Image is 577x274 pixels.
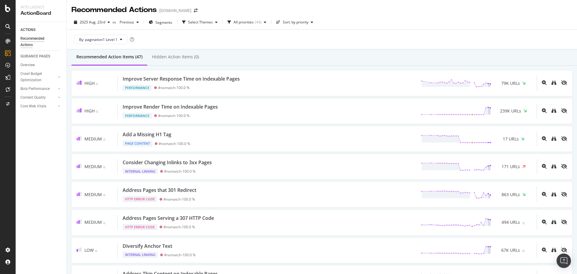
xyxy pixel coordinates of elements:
div: eye-slash [561,192,567,197]
div: Internal Linking [123,168,158,174]
span: Low [84,247,94,253]
div: #nomatch - 100.0 % [164,253,196,257]
div: ActionBoard [20,10,62,17]
span: Medium [84,136,102,142]
span: Medium [84,164,102,169]
span: 2025 Aug. 23rd [80,20,105,25]
button: By: pagination1 Level 1 [74,35,127,44]
div: Crawl Budget Optimization [20,71,52,83]
a: binoculars [551,81,556,86]
div: eye-slash [561,220,567,224]
a: ACTIONS [20,27,62,33]
span: High [84,80,95,86]
div: Content Quality [20,94,46,101]
button: Sort: by priority [274,17,316,27]
div: Overview [20,62,35,68]
div: Recommended Actions [20,35,56,48]
div: HTTP Error Code [123,224,157,230]
span: 79K URLs [501,80,520,86]
span: 239K URLs [500,108,521,114]
a: binoculars [551,109,556,114]
a: binoculars [551,220,556,225]
div: Performance [123,85,152,91]
a: binoculars [551,192,556,197]
div: Sort: by priority [283,20,308,24]
button: Previous [117,17,141,27]
div: Core Web Vitals [20,103,46,109]
div: binoculars [551,248,556,252]
div: Select Themes [188,20,213,24]
div: Intelligence [20,5,62,10]
div: binoculars [551,108,556,113]
div: #nomatch - 100.0 % [158,113,190,118]
button: All priorities(44) [225,17,269,27]
div: Address Pages that 301 Redirect [123,187,196,194]
div: magnifying-glass-plus [542,80,547,85]
div: magnifying-glass-plus [542,192,547,197]
div: Hidden Action Items (0) [152,54,199,60]
div: Recommended Action Items (47) [76,54,142,60]
a: Crawl Budget Optimization [20,71,56,83]
div: eye-slash [561,136,567,141]
div: Open Intercom Messenger [557,254,571,268]
img: Equal [103,166,105,168]
button: Segments [146,17,175,27]
img: Equal [103,194,105,196]
div: Internal Linking [123,252,158,258]
div: Improve Server Response Time on Indexable Pages [123,75,240,82]
a: binoculars [551,248,556,253]
span: 17 URLs [503,136,519,142]
div: eye-slash [561,108,567,113]
span: Segments [155,20,172,25]
a: Bots Performance [20,86,56,92]
div: #nomatch - 100.0 % [163,225,195,229]
div: magnifying-glass-plus [542,220,547,224]
div: binoculars [551,136,556,141]
a: Content Quality [20,94,56,101]
button: Select Themes [180,17,220,27]
div: arrow-right-arrow-left [194,8,197,13]
div: ACTIONS [20,27,35,33]
div: GUIDANCE PAGES [20,53,50,60]
div: Improve Render Time on Indexable Pages [123,103,218,110]
span: High [84,108,95,114]
span: vs [112,20,117,25]
a: binoculars [551,137,556,142]
div: eye-slash [561,80,567,85]
div: Address Pages Serving a 307 HTTP Code [123,215,214,222]
span: 863 URLs [502,192,520,198]
img: Equal [522,250,525,252]
img: Equal [96,83,98,85]
a: GUIDANCE PAGES [20,53,62,60]
div: Page Content [123,140,152,146]
img: Equal [103,139,105,140]
div: ( 44 ) [255,20,261,24]
span: Previous [117,20,134,25]
div: binoculars [551,80,556,85]
div: magnifying-glass-plus [542,164,547,169]
img: Equal [103,222,105,224]
div: binoculars [551,192,556,197]
span: 67K URLs [501,247,520,253]
span: 494 URLs [502,219,520,225]
div: magnifying-glass-plus [542,248,547,252]
a: binoculars [551,164,556,169]
div: Consider Changing Inlinks to 3xx Pages [123,159,212,166]
img: Equal [522,222,525,224]
button: 2025 Aug. 23rd [72,17,112,27]
img: Equal [95,250,97,252]
span: Medium [84,192,102,197]
span: Medium [84,219,102,225]
a: Overview [20,62,62,68]
div: [DOMAIN_NAME] [159,8,191,14]
div: HTTP Error Code [123,196,157,202]
div: Performance [123,113,152,119]
span: 171 URLs [502,164,520,170]
div: #nomatch - 100.0 % [159,141,190,146]
div: Recommended Actions [72,5,157,15]
div: eye-slash [561,248,567,252]
a: Core Web Vitals [20,103,56,109]
a: Recommended Actions [20,35,62,48]
div: All priorities [234,20,254,24]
